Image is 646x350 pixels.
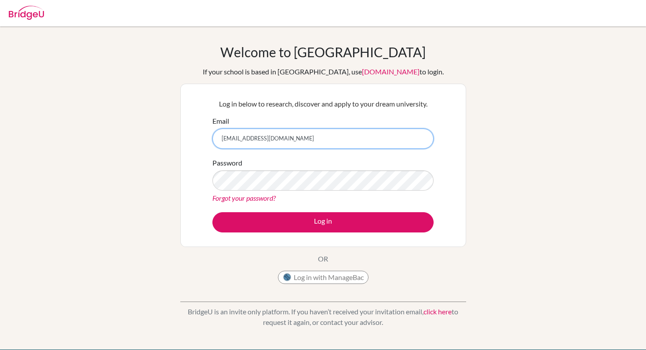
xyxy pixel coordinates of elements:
[278,271,369,284] button: Log in with ManageBac
[212,158,242,168] label: Password
[180,306,466,328] p: BridgeU is an invite only platform. If you haven’t received your invitation email, to request it ...
[212,212,434,232] button: Log in
[318,254,328,264] p: OR
[212,99,434,109] p: Log in below to research, discover and apply to your dream university.
[212,116,229,126] label: Email
[203,66,444,77] div: If your school is based in [GEOGRAPHIC_DATA], use to login.
[423,307,452,316] a: click here
[362,67,420,76] a: [DOMAIN_NAME]
[212,194,276,202] a: Forgot your password?
[220,44,426,60] h1: Welcome to [GEOGRAPHIC_DATA]
[9,6,44,20] img: Bridge-U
